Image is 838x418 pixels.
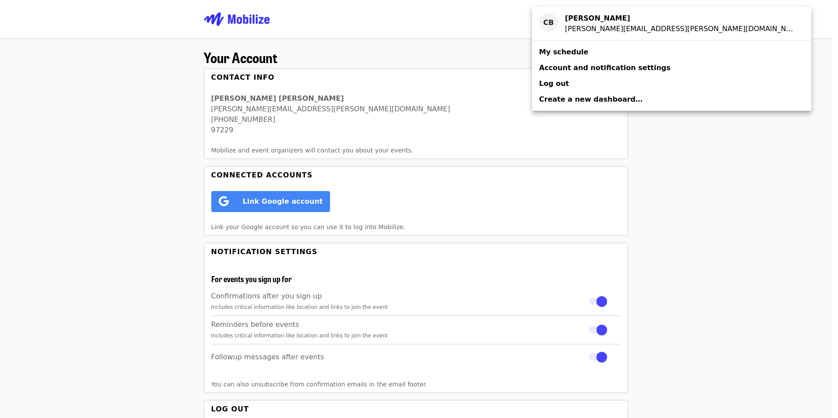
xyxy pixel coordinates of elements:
div: CB [539,13,558,32]
span: Log out [539,79,569,88]
div: christina.burnside@ojd.state.or.us [565,24,797,34]
a: CB[PERSON_NAME][PERSON_NAME][EMAIL_ADDRESS][PERSON_NAME][DOMAIN_NAME] [532,11,811,37]
a: Log out [532,76,811,92]
div: Christina Burnside [565,13,797,24]
a: My schedule [532,44,811,60]
strong: [PERSON_NAME] [565,14,630,22]
span: Create a new dashboard… [539,95,643,103]
span: My schedule [539,48,588,56]
a: Create a new dashboard… [532,92,811,107]
span: Account and notification settings [539,64,671,72]
a: Account and notification settings [532,60,811,76]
